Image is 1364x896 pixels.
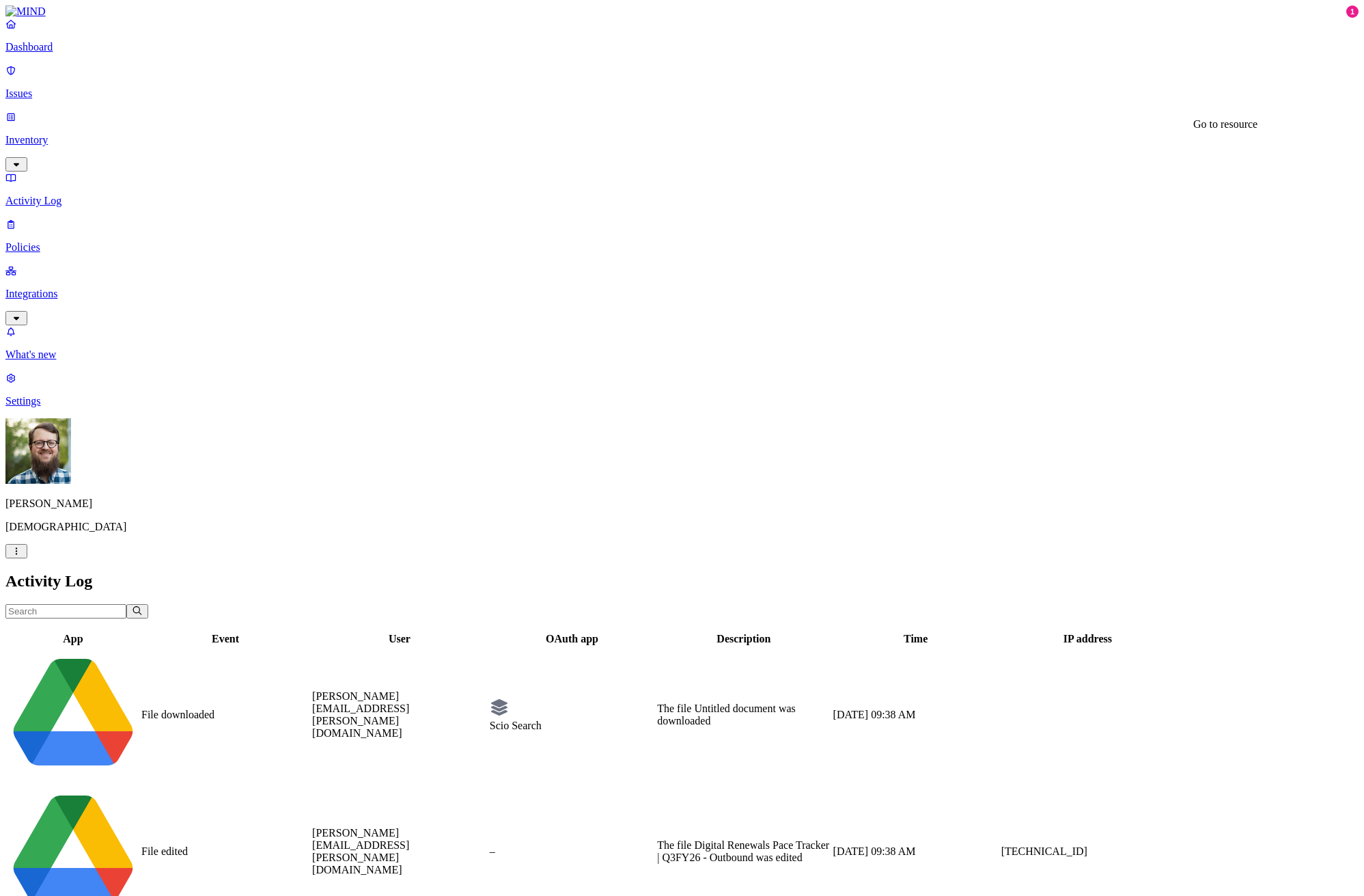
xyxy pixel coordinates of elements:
div: File edited [141,845,309,858]
div: The file Untitled document was downloaded [657,703,830,727]
p: Issues [5,87,1359,100]
p: Dashboard [5,41,1359,53]
div: Event [141,633,309,645]
p: What's new [5,349,1359,361]
span: [PERSON_NAME][EMAIL_ADDRESS][PERSON_NAME][DOMAIN_NAME] [312,827,409,875]
img: MIND [5,5,46,18]
div: File downloaded [141,709,309,721]
div: App [8,633,139,645]
div: [TECHNICAL_ID] [1001,845,1174,858]
img: Rick Heil [5,418,71,484]
span: [DATE] 09:38 AM [833,709,916,720]
h2: Activity Log [5,572,1359,590]
p: Integrations [5,288,1359,300]
div: Time [833,633,999,645]
div: Description [657,633,830,645]
div: OAuth app [490,633,654,645]
p: Inventory [5,134,1359,146]
img: google-drive [8,648,139,779]
div: User [312,633,487,645]
div: The file Digital Renewals Pace Tracker | Q3FY26 - Outbound was edited [657,839,830,864]
p: Policies [5,241,1359,254]
p: Settings [5,395,1359,407]
img: fallback icon [490,698,509,717]
div: Scio Search [490,720,654,732]
p: Activity Log [5,195,1359,207]
span: [PERSON_NAME][EMAIL_ADDRESS][PERSON_NAME][DOMAIN_NAME] [312,690,409,739]
div: Go to resource [1193,118,1257,131]
div: IP address [1001,633,1174,645]
span: – [490,845,495,857]
input: Search [5,604,126,619]
p: [PERSON_NAME] [5,498,1359,510]
p: [DEMOGRAPHIC_DATA] [5,521,1359,533]
span: [DATE] 09:38 AM [833,845,916,857]
div: 1 [1346,5,1359,18]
